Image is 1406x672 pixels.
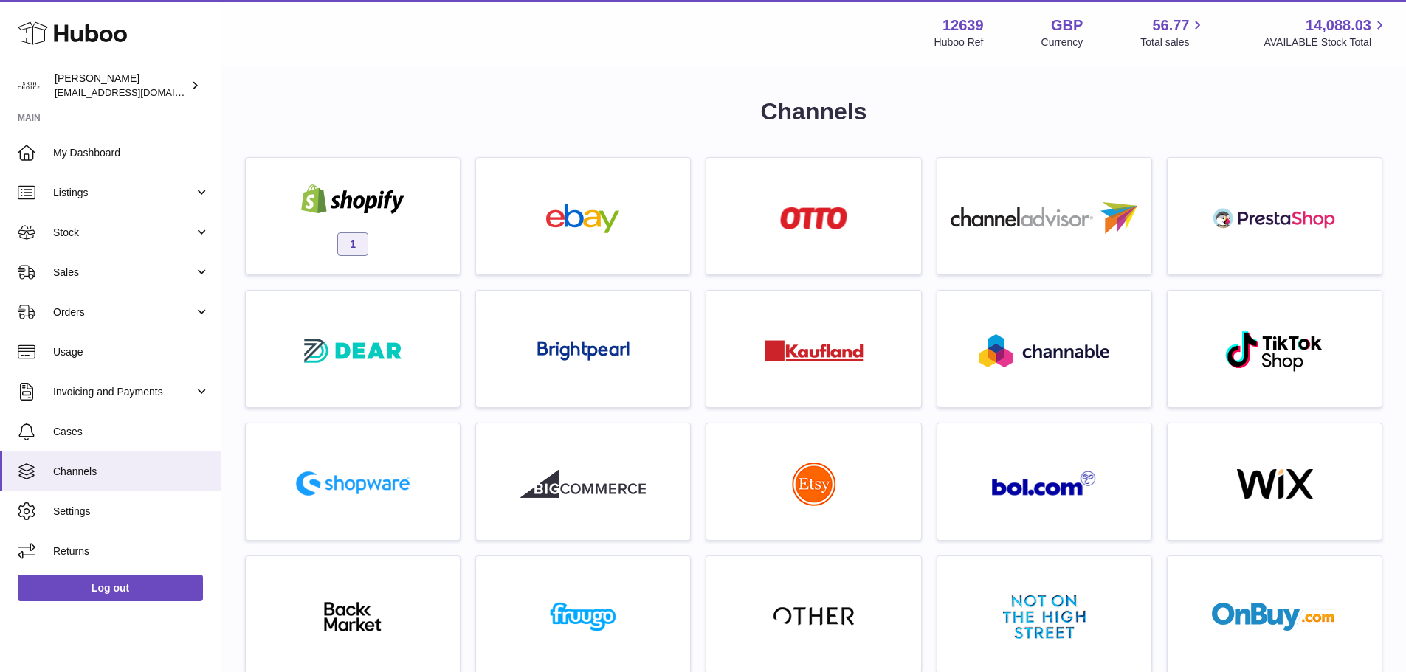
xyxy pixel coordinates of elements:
a: wix [1175,431,1374,533]
img: roseta-etsy [792,462,836,506]
img: roseta-tiktokshop [1224,330,1324,373]
img: other [773,606,855,628]
a: roseta-prestashop [1175,165,1374,267]
img: roseta-dear [300,334,406,367]
a: roseta-shopware [253,431,452,533]
a: shopify 1 [253,165,452,267]
span: Settings [53,505,210,519]
span: My Dashboard [53,146,210,160]
img: roseta-prestashop [1212,204,1337,233]
img: internalAdmin-12639@internal.huboo.com [18,75,40,97]
a: roseta-etsy [714,431,913,533]
span: 14,088.03 [1306,15,1371,35]
a: onbuy [1175,564,1374,665]
a: roseta-bigcommerce [483,431,683,533]
a: other [714,564,913,665]
strong: GBP [1051,15,1083,35]
img: wix [1212,469,1337,499]
a: backmarket [253,564,452,665]
span: Sales [53,266,194,280]
img: roseta-channel-advisor [951,202,1137,234]
a: roseta-channable [945,298,1144,400]
img: roseta-channable [979,334,1109,367]
img: ebay [520,204,646,233]
img: onbuy [1212,602,1337,631]
span: Stock [53,226,194,240]
img: backmarket [290,602,416,631]
span: AVAILABLE Stock Total [1264,35,1388,49]
span: 1 [337,232,368,256]
a: notonthehighstreet [945,564,1144,665]
a: roseta-bol [945,431,1144,533]
div: Huboo Ref [934,35,984,49]
a: roseta-kaufland [714,298,913,400]
span: Usage [53,345,210,359]
span: Orders [53,305,194,319]
a: Log out [18,575,203,601]
a: roseta-dear [253,298,452,400]
img: roseta-brightpearl [537,341,630,361]
span: Cases [53,425,210,439]
a: ebay [483,165,683,267]
strong: 12639 [942,15,984,35]
a: roseta-brightpearl [483,298,683,400]
span: [EMAIL_ADDRESS][DOMAIN_NAME] [55,86,217,98]
img: roseta-bigcommerce [520,469,646,499]
img: fruugo [520,602,646,631]
span: Channels [53,465,210,479]
span: Total sales [1140,35,1206,49]
span: Listings [53,186,194,200]
a: 56.77 Total sales [1140,15,1206,49]
img: roseta-kaufland [765,340,864,361]
div: [PERSON_NAME] [55,72,187,100]
a: fruugo [483,564,683,665]
img: roseta-otto [780,207,847,229]
img: shopify [290,184,416,214]
img: roseta-bol [992,471,1097,496]
img: notonthehighstreet [1003,595,1086,639]
span: Returns [53,544,210,558]
div: Currency [1041,35,1083,49]
span: Invoicing and Payments [53,385,194,399]
a: roseta-channel-advisor [945,165,1144,267]
a: roseta-tiktokshop [1175,298,1374,400]
img: roseta-shopware [290,465,416,502]
a: 14,088.03 AVAILABLE Stock Total [1264,15,1388,49]
span: 56.77 [1152,15,1189,35]
h1: Channels [245,96,1382,128]
a: roseta-otto [714,165,913,267]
